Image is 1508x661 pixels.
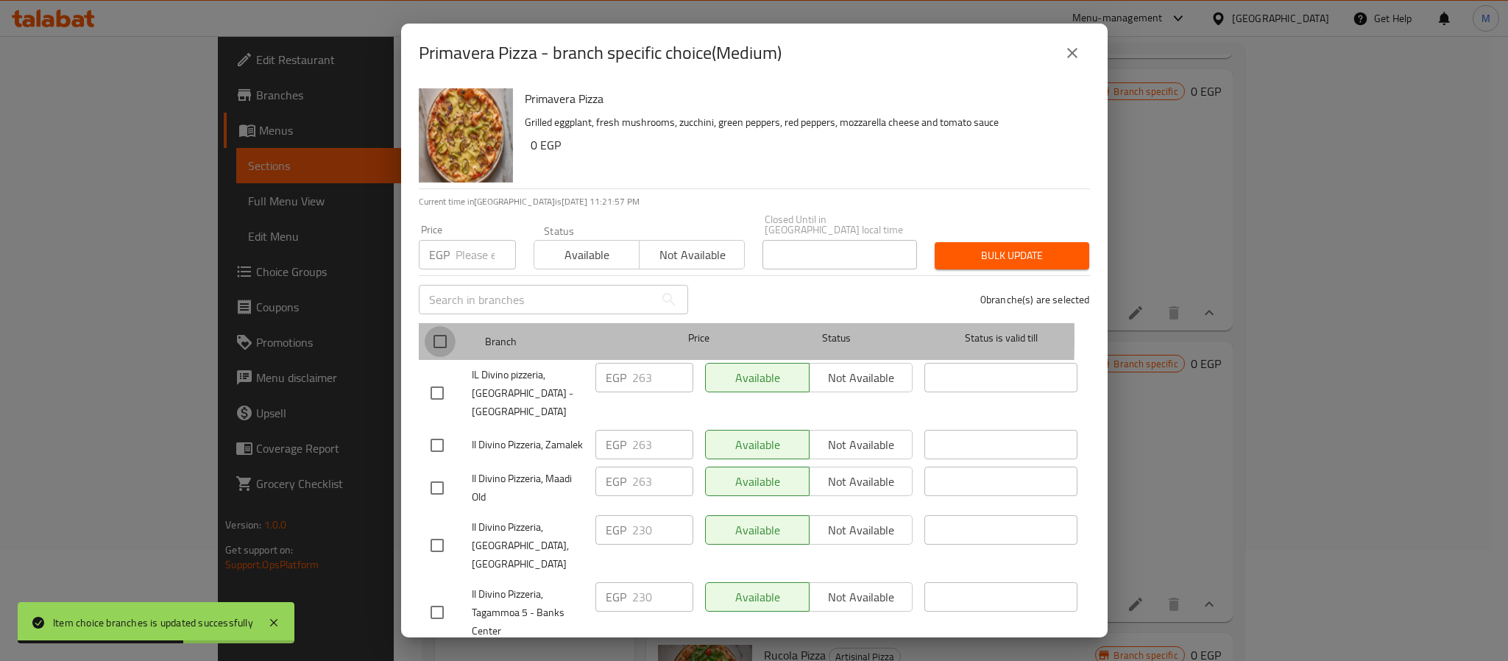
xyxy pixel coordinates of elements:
span: IL Divino pizzeria, [GEOGRAPHIC_DATA] - [GEOGRAPHIC_DATA] [472,366,584,421]
input: Please enter price [632,363,693,392]
span: Il Divino Pizzeria, Maadi Old [472,470,584,506]
span: Branch [485,333,638,351]
span: Available [540,244,634,266]
button: close [1055,35,1090,71]
span: Bulk update [946,247,1077,265]
h2: Primavera Pizza - branch specific choice(Medium) [419,41,782,65]
span: Status is valid till [924,329,1077,347]
h6: Primavera Pizza [525,88,1078,109]
p: EGP [606,369,626,386]
p: 0 branche(s) are selected [980,292,1090,307]
button: Available [534,240,640,269]
input: Please enter price [632,467,693,496]
input: Please enter price [632,430,693,459]
span: Status [760,329,913,347]
input: Please enter price [456,240,516,269]
button: Bulk update [935,242,1089,269]
span: Price [650,329,748,347]
span: Not available [645,244,739,266]
p: Grilled eggplant, fresh mushrooms, zucchini, green peppers, red peppers, mozzarella cheese and to... [525,113,1078,132]
p: EGP [606,521,626,539]
p: EGP [606,588,626,606]
img: Primavera Pizza [419,88,513,183]
h6: 0 EGP [531,135,1078,155]
p: EGP [429,246,450,264]
input: Search in branches [419,285,654,314]
span: Il Divino Pizzeria, [GEOGRAPHIC_DATA],[GEOGRAPHIC_DATA] [472,518,584,573]
span: Il Divino Pizzeria, Zamalek [472,436,584,454]
input: Please enter price [632,582,693,612]
span: Il Divino Pizzeria, Tagammoa 5 - Banks Center [472,585,584,640]
button: Not available [639,240,745,269]
p: EGP [606,436,626,453]
p: EGP [606,473,626,490]
div: Item choice branches is updated successfully [53,615,253,631]
input: Please enter price [632,515,693,545]
p: Current time in [GEOGRAPHIC_DATA] is [DATE] 11:21:57 PM [419,195,1090,208]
